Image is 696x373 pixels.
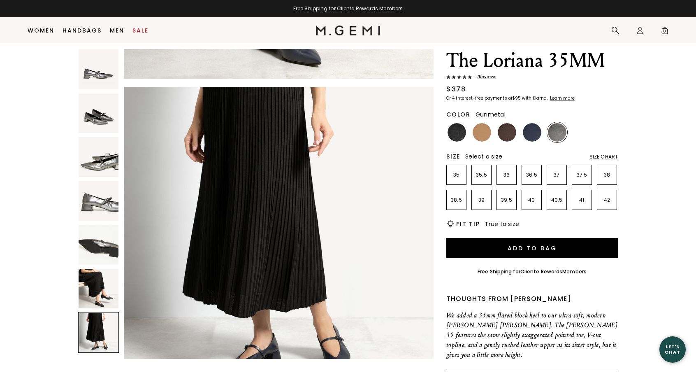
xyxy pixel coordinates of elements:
[661,28,669,36] span: 0
[63,27,102,34] a: Handbags
[476,110,506,119] span: Gunmetal
[548,123,566,142] img: Gunmetal
[547,197,566,203] p: 40.5
[497,197,516,203] p: 39.5
[549,96,575,101] a: Learn more
[79,269,118,309] img: The Loriana 35MM
[446,153,460,160] h2: Size
[512,95,521,101] klarna-placement-style-amount: $95
[547,172,566,178] p: 37
[572,197,592,203] p: 41
[446,238,618,258] button: Add to Bag
[522,95,549,101] klarna-placement-style-body: with Klarna
[473,123,491,142] img: Light Tan
[523,123,541,142] img: Navy
[448,123,466,142] img: Black
[79,49,118,89] img: The Loriana 35MM
[79,137,118,177] img: The Loriana 35MM
[659,344,686,354] div: Let's Chat
[522,197,541,203] p: 40
[316,26,380,35] img: M.Gemi
[478,268,587,275] div: Free Shipping for Members
[456,221,480,227] h2: Fit Tip
[597,172,617,178] p: 38
[597,197,617,203] p: 42
[465,152,502,161] span: Select a size
[447,172,466,178] p: 35
[498,123,516,142] img: Chocolate
[446,49,618,72] h1: The Loriana 35MM
[79,181,118,221] img: The Loriana 35MM
[522,172,541,178] p: 36.5
[447,197,466,203] p: 38.5
[550,95,575,101] klarna-placement-style-cta: Learn more
[472,197,491,203] p: 39
[28,27,54,34] a: Women
[446,111,471,118] h2: Color
[446,310,618,360] p: We added a 35mm flared block heel to our ultra-soft, modern [PERSON_NAME] [PERSON_NAME]. The [PER...
[446,294,618,304] div: Thoughts from [PERSON_NAME]
[79,93,118,133] img: The Loriana 35MM
[589,154,618,160] div: Size Chart
[572,172,592,178] p: 37.5
[497,172,516,178] p: 36
[472,172,491,178] p: 35.5
[472,75,496,79] span: 7 Review s
[485,220,519,228] span: True to size
[446,84,466,94] div: $378
[520,268,563,275] a: Cliente Rewards
[79,225,118,265] img: The Loriana 35MM
[110,27,124,34] a: Men
[446,95,512,101] klarna-placement-style-body: Or 4 interest-free payments of
[446,75,618,81] a: 7Reviews
[132,27,148,34] a: Sale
